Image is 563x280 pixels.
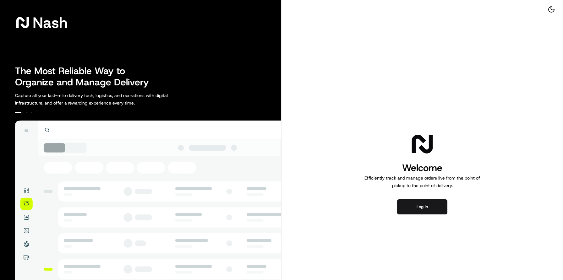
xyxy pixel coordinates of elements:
button: Log in [397,199,447,214]
p: Efficiently track and manage orders live from the point of pickup to the point of delivery. [362,174,483,189]
h2: The Most Reliable Way to Organize and Manage Delivery [15,65,156,88]
h1: Welcome [362,162,483,174]
p: Capture all your last-mile delivery tech, logistics, and operations with digital infrastructure, ... [15,92,196,107]
span: Nash [33,16,68,29]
